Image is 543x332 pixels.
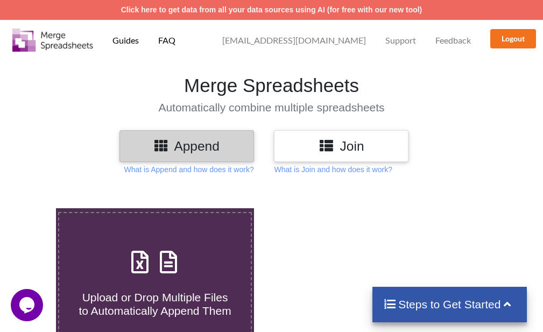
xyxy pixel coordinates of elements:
h3: Join [282,138,400,154]
span: Upload or Drop Multiple Files to Automatically Append Them [79,291,231,317]
span: [EMAIL_ADDRESS][DOMAIN_NAME] [222,36,366,45]
span: Support [385,36,416,45]
iframe: chat widget [11,289,45,321]
p: FAQ [158,35,175,46]
h3: Append [128,138,246,154]
p: Guides [112,35,139,46]
button: Logout [490,29,536,48]
p: What is Append and how does it work? [124,164,253,175]
h4: Steps to Get Started [383,298,516,311]
p: What is Join and how does it work? [274,164,392,175]
span: Feedback [435,36,471,45]
img: Logo.png [12,29,93,52]
a: Click here to get data from all your data sources using AI (for free with our new tool) [121,5,422,14]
